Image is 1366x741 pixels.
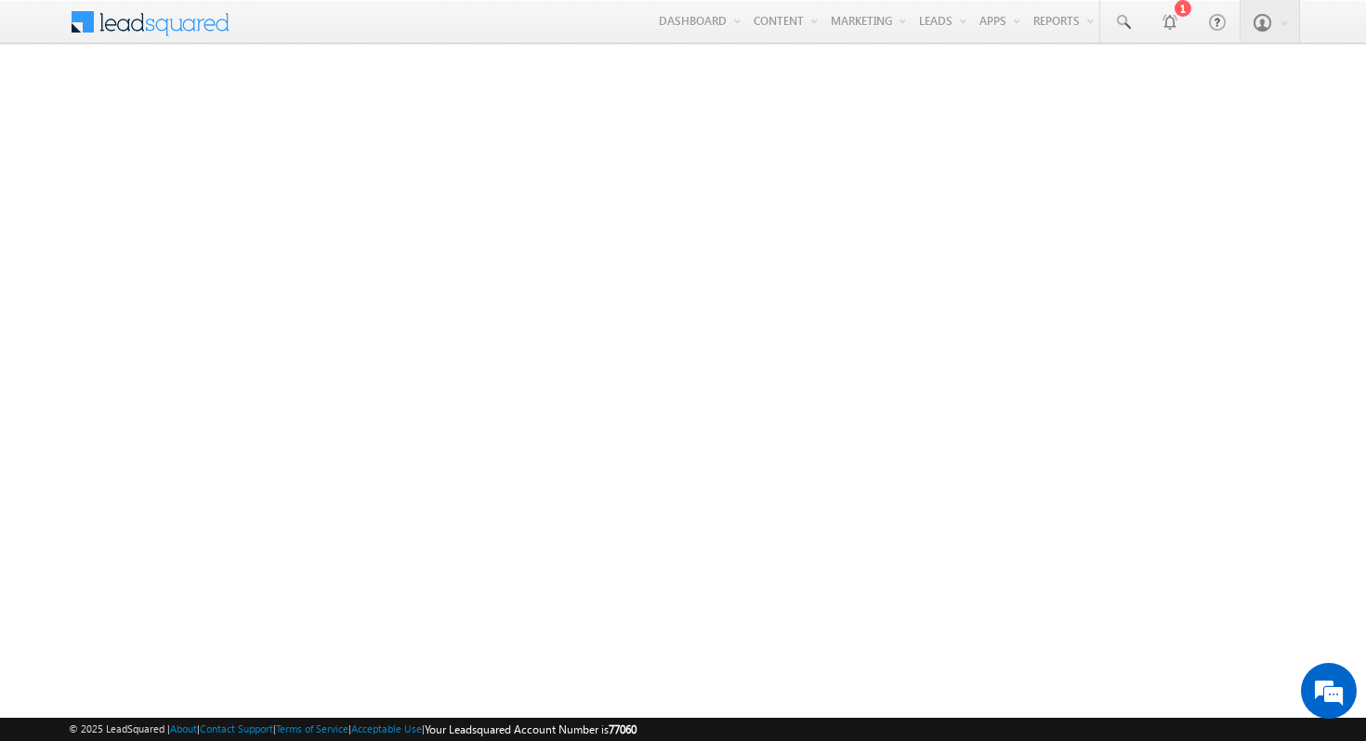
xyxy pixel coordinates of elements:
span: © 2025 LeadSquared | | | | | [69,721,637,738]
a: Contact Support [200,722,273,734]
a: Terms of Service [276,722,348,734]
span: Your Leadsquared Account Number is [425,722,637,736]
span: 77060 [609,722,637,736]
a: Acceptable Use [351,722,422,734]
a: About [170,722,197,734]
